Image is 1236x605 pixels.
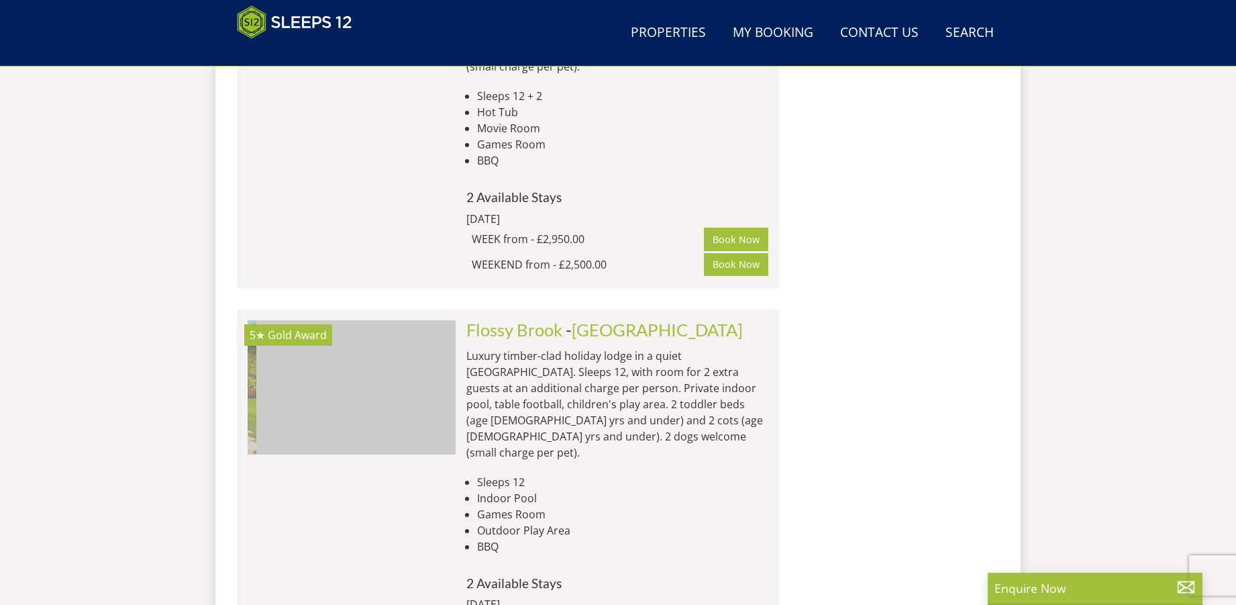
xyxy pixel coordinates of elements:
a: My Booking [727,18,819,48]
iframe: Customer reviews powered by Trustpilot [230,47,371,58]
li: Games Room [477,136,768,152]
img: Sleeps 12 [237,5,352,39]
li: Games Room [477,506,768,522]
li: Indoor Pool [477,490,768,506]
a: Contact Us [835,18,924,48]
div: [DATE] [466,211,648,227]
span: - [566,320,743,340]
li: Sleeps 12 [477,474,768,490]
h4: 2 Available Stays [466,190,768,204]
div: WEEKEND from - £2,500.00 [472,257,704,273]
a: Book Now [704,228,768,250]
div: WEEK from - £2,950.00 [472,231,704,247]
a: Book Now [704,253,768,276]
h4: 2 Available Stays [466,576,768,590]
img: flossy-brook-holiday-home-somerset-sleeps-9.original.jpg [256,320,464,455]
p: Luxury timber-clad holiday lodge in a quiet [GEOGRAPHIC_DATA]. Sleeps 12, with room for 2 extra g... [466,348,768,461]
a: Search [940,18,999,48]
span: Flossy Brook has a 5 star rating under the Quality in Tourism Scheme [250,328,265,342]
a: Flossy Brook [466,320,562,340]
li: BBQ [477,152,768,169]
p: Enquire Now [994,579,1196,597]
a: [GEOGRAPHIC_DATA] [572,320,743,340]
a: 5★ Gold Award [248,320,456,455]
li: Movie Room [477,120,768,136]
li: Hot Tub [477,104,768,120]
li: Outdoor Play Area [477,522,768,539]
li: BBQ [477,539,768,555]
span: Flossy Brook has been awarded a Gold Award by Visit England [268,328,327,342]
li: Sleeps 12 + 2 [477,88,768,104]
a: Properties [625,18,711,48]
